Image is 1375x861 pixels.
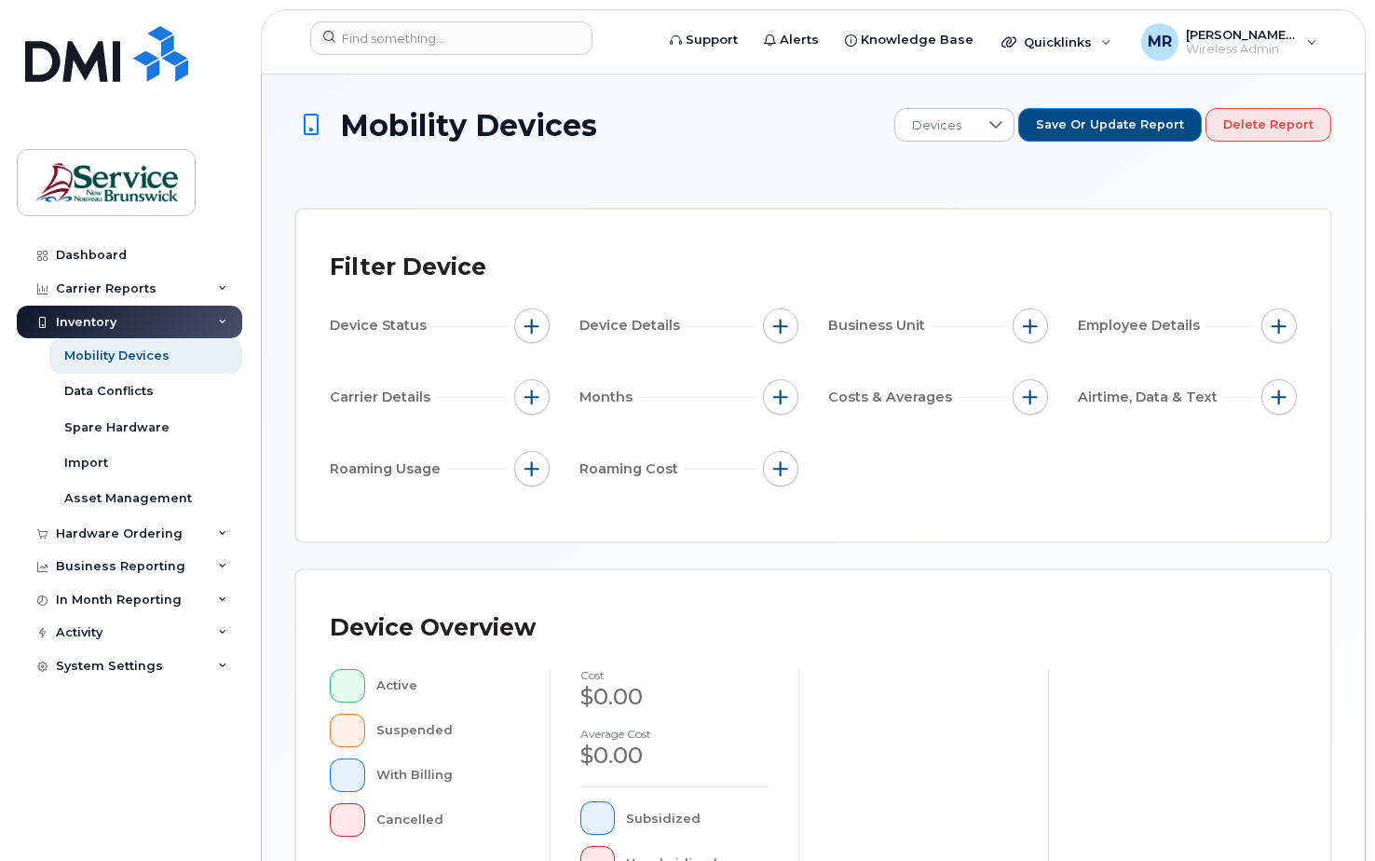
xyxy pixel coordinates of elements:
span: Save or Update Report [1036,116,1184,133]
span: Mobility Devices [340,109,597,142]
div: With Billing [376,758,520,792]
div: $0.00 [580,681,769,713]
span: Device Status [330,316,432,335]
span: Costs & Averages [828,388,958,407]
div: $0.00 [580,740,769,772]
div: Filter Device [330,243,486,292]
button: Save or Update Report [1018,108,1202,142]
span: Devices [895,109,978,143]
span: Roaming Cost [579,459,684,479]
div: Device Overview [330,604,536,652]
span: Months [579,388,638,407]
span: Carrier Details [330,388,436,407]
span: Roaming Usage [330,459,446,479]
span: Airtime, Data & Text [1078,388,1223,407]
span: Business Unit [828,316,931,335]
div: Cancelled [376,803,520,837]
div: Active [376,669,520,703]
span: Employee Details [1078,316,1205,335]
button: Delete Report [1205,108,1331,142]
div: Subsidized [626,801,769,835]
h4: cost [580,669,769,681]
h4: Average cost [580,728,769,740]
div: Suspended [376,714,520,747]
span: Device Details [579,316,686,335]
span: Delete Report [1223,116,1314,133]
